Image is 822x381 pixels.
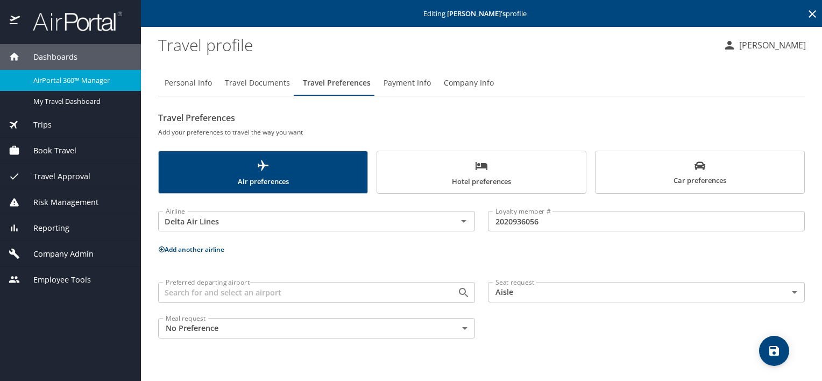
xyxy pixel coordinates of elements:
[20,196,98,208] span: Risk Management
[447,9,506,18] strong: [PERSON_NAME] 's
[225,76,290,90] span: Travel Documents
[384,159,579,188] span: Hotel preferences
[456,285,471,300] button: Open
[161,214,440,228] input: Select an Airline
[736,39,806,52] p: [PERSON_NAME]
[602,160,798,187] span: Car preferences
[20,119,52,131] span: Trips
[20,171,90,182] span: Travel Approval
[33,75,128,86] span: AirPortal 360™ Manager
[10,11,21,32] img: icon-airportal.png
[719,36,810,55] button: [PERSON_NAME]
[20,51,77,63] span: Dashboards
[759,336,789,366] button: save
[20,248,94,260] span: Company Admin
[488,282,805,302] div: Aisle
[165,159,361,188] span: Air preferences
[158,318,475,338] div: No Preference
[158,70,805,96] div: Profile
[20,145,76,157] span: Book Travel
[456,214,471,229] button: Open
[303,76,371,90] span: Travel Preferences
[158,151,805,194] div: scrollable force tabs example
[158,126,805,138] h6: Add your preferences to travel the way you want
[158,28,714,61] h1: Travel profile
[384,76,431,90] span: Payment Info
[20,274,91,286] span: Employee Tools
[161,285,440,299] input: Search for and select an airport
[21,11,122,32] img: airportal-logo.png
[444,76,494,90] span: Company Info
[165,76,212,90] span: Personal Info
[20,222,69,234] span: Reporting
[158,245,224,254] button: Add another airline
[158,109,805,126] h2: Travel Preferences
[144,10,819,17] p: Editing profile
[33,96,128,107] span: My Travel Dashboard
